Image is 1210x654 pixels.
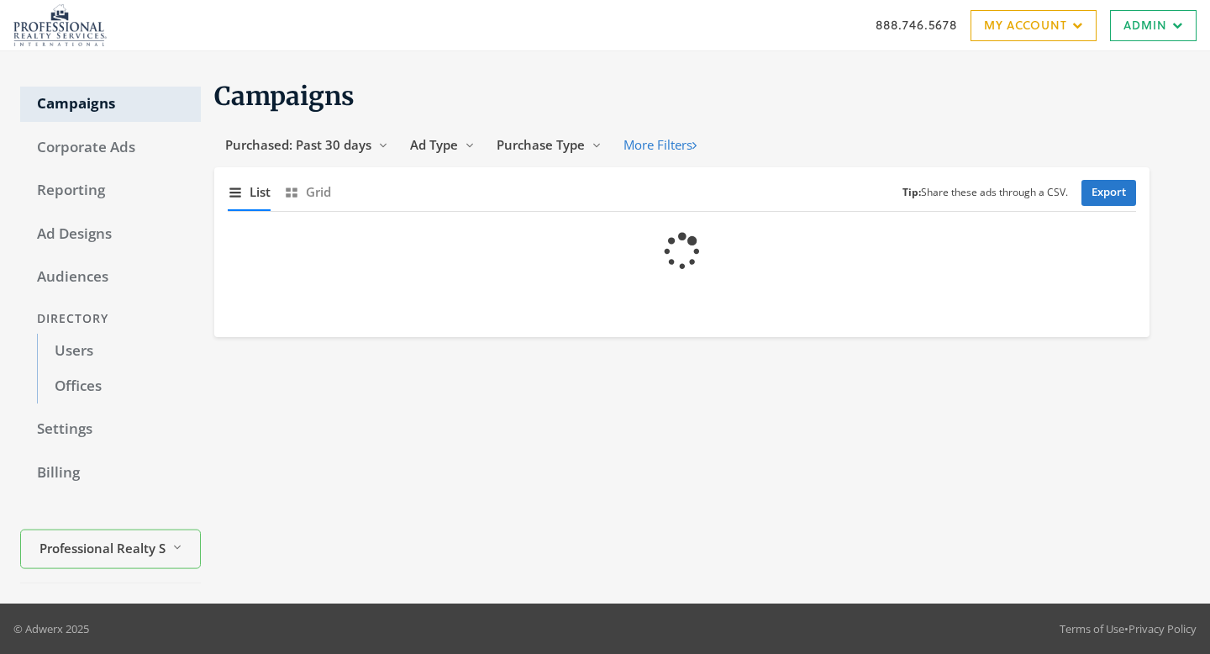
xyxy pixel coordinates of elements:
span: List [250,182,271,202]
a: Export [1081,180,1136,206]
a: Terms of Use [1060,621,1124,636]
span: Purchased: Past 30 days [225,136,371,153]
b: Tip: [902,185,921,199]
button: Purchased: Past 30 days [214,129,399,161]
a: Audiences [20,260,201,295]
a: Settings [20,412,201,447]
a: 888.746.5678 [876,16,957,34]
button: Ad Type [399,129,486,161]
span: Ad Type [410,136,458,153]
a: Corporate Ads [20,130,201,166]
button: Grid [284,174,331,210]
button: More Filters [613,129,708,161]
img: Adwerx [13,4,107,46]
button: List [228,174,271,210]
a: Privacy Policy [1128,621,1197,636]
small: Share these ads through a CSV. [902,185,1068,201]
div: • [1060,620,1197,637]
span: Professional Realty Services International [39,538,166,557]
div: Directory [20,303,201,335]
button: Professional Realty Services International [20,530,201,569]
a: Billing [20,456,201,491]
span: Campaigns [214,80,355,112]
a: Ad Designs [20,217,201,252]
span: Grid [306,182,331,202]
a: Campaigns [20,87,201,122]
a: Users [37,334,201,369]
a: Offices [37,369,201,404]
a: Admin [1110,10,1197,41]
a: Reporting [20,173,201,208]
a: My Account [971,10,1097,41]
p: © Adwerx 2025 [13,620,89,637]
button: Purchase Type [486,129,613,161]
span: Purchase Type [497,136,585,153]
